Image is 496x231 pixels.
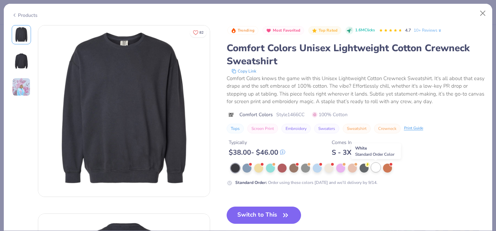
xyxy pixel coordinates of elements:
img: brand logo [227,112,236,118]
a: 10+ Reviews [414,27,442,33]
div: Comfort Colors knows the game with this Unisex Lightweight Cotton Crewneck Sweatshirt. It's all a... [227,75,485,106]
span: Trending [238,29,255,32]
div: 4.7 Stars [379,25,402,36]
button: Sweatshirt [343,124,371,133]
span: 4.7 [405,27,411,33]
button: Close [476,7,489,20]
img: Front [13,26,30,43]
img: Front [38,25,210,197]
button: copy to clipboard [229,68,258,75]
button: Badge Button [227,26,258,35]
span: 1.6M Clicks [355,27,375,33]
div: S - 3XL [332,148,355,157]
img: User generated content [12,78,31,96]
img: Most Favorited sort [266,28,271,33]
button: Sweaters [314,124,339,133]
strong: Standard Order : [235,180,267,185]
span: Most Favorited [273,29,300,32]
button: Like [190,27,207,37]
button: Embroidery [281,124,311,133]
div: Typically [229,139,285,146]
span: 82 [199,31,204,34]
button: Switch to This [227,207,301,224]
button: Crewneck [374,124,401,133]
span: Standard Order Color [355,152,394,157]
span: Top Rated [319,29,338,32]
button: Screen Print [247,124,278,133]
button: Badge Button [308,26,341,35]
div: Comfort Colors Unisex Lightweight Cotton Crewneck Sweatshirt [227,42,485,68]
div: Products [12,12,38,19]
img: Back [13,53,30,69]
span: Comfort Colors [239,111,273,118]
div: Comes In [332,139,355,146]
div: Order using these colors [DATE] and we’ll delivery by 9/14. [235,179,378,186]
img: Trending sort [231,28,236,33]
div: White [351,143,401,159]
img: Top Rated sort [312,28,317,33]
span: Style 1466CC [276,111,304,118]
button: Badge Button [262,26,304,35]
span: 100% Cotton [312,111,348,118]
div: $ 38.00 - $ 46.00 [229,148,285,157]
button: Tops [227,124,244,133]
div: Print Guide [404,125,423,131]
